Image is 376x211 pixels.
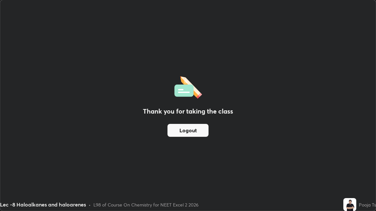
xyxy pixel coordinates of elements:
[93,201,199,208] div: L98 of Course On Chemistry for NEET Excel 2 2026
[359,201,376,208] div: Pooja Ts
[89,201,91,208] div: •
[174,74,202,99] img: offlineFeedback.1438e8b3.svg
[167,124,209,137] button: Logout
[143,106,233,116] h2: Thank you for taking the class
[343,198,356,211] img: 72d189469a4d4c36b4c638edf2063a7f.jpg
